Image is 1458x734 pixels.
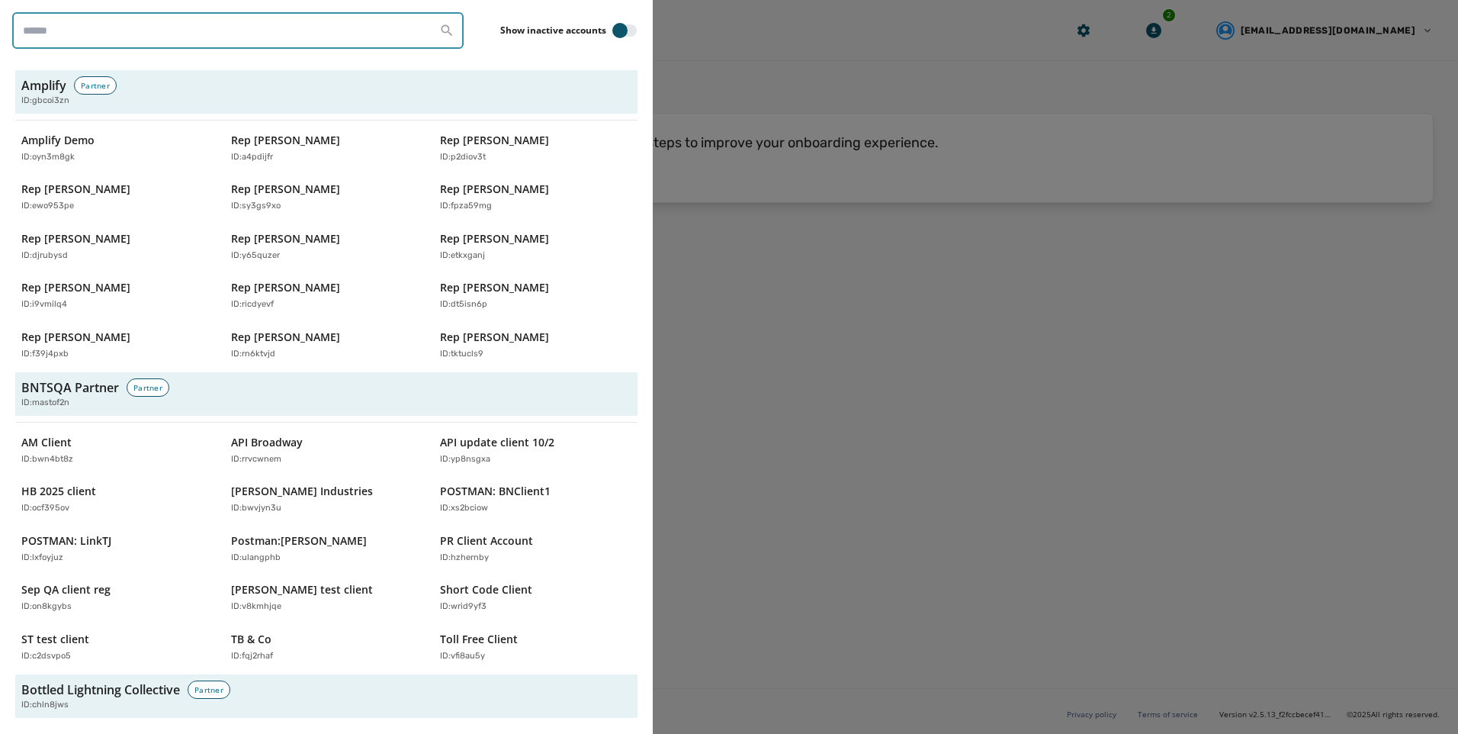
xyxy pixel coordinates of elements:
[188,681,230,699] div: Partner
[231,632,271,647] p: TB & Co
[15,527,219,571] button: POSTMAN: LinkTJID:lxfoyjuz
[440,453,490,466] p: ID: yp8nsgxa
[225,127,429,170] button: Rep [PERSON_NAME]ID:a4pdijfr
[434,127,637,170] button: Rep [PERSON_NAME]ID:p2diov3t
[21,378,119,397] h3: BNTSQA Partner
[15,225,219,269] button: Rep [PERSON_NAME]ID:djrubysd
[231,182,340,197] p: Rep [PERSON_NAME]
[225,324,429,367] button: Rep [PERSON_NAME]ID:rn6ktvjd
[440,435,554,450] p: API update client 10/2
[74,76,117,95] div: Partner
[21,280,130,295] p: Rep [PERSON_NAME]
[231,552,281,565] p: ID: ulangphb
[21,95,69,108] span: ID: gbcoi3zn
[225,274,429,317] button: Rep [PERSON_NAME]ID:ricdyevf
[21,397,69,410] span: ID: mastof2n
[21,435,72,450] p: AM Client
[21,502,69,515] p: ID: ocf395ov
[231,600,281,613] p: ID: v8kmhjqe
[15,127,219,170] button: Amplify DemoID:oyn3m8gk
[231,435,303,450] p: API Broadway
[21,298,67,311] p: ID: i9vmilq4
[440,552,489,565] p: ID: hzhernby
[21,552,63,565] p: ID: lxfoyjuz
[15,478,219,521] button: HB 2025 clientID:ocf395ov
[231,484,373,499] p: [PERSON_NAME] Industries
[434,478,637,521] button: POSTMAN: BNClient1ID:xs2bciow
[434,527,637,571] button: PR Client AccountID:hzhernby
[231,200,281,213] p: ID: sy3gs9xo
[434,324,637,367] button: Rep [PERSON_NAME]ID:tktucls9
[225,626,429,669] button: TB & CoID:fqj2rhaf
[21,681,180,699] h3: Bottled Lightning Collective
[21,330,130,345] p: Rep [PERSON_NAME]
[440,632,518,647] p: Toll Free Client
[231,330,340,345] p: Rep [PERSON_NAME]
[15,429,219,472] button: AM ClientID:bwn4bt8z
[440,582,532,597] p: Short Code Client
[21,151,75,164] p: ID: oyn3m8gk
[15,274,219,317] button: Rep [PERSON_NAME]ID:i9vmilq4
[231,231,340,246] p: Rep [PERSON_NAME]
[434,429,637,472] button: API update client 10/2ID:yp8nsgxa
[440,133,549,148] p: Rep [PERSON_NAME]
[440,231,549,246] p: Rep [PERSON_NAME]
[225,225,429,269] button: Rep [PERSON_NAME]ID:y65quzer
[434,274,637,317] button: Rep [PERSON_NAME]ID:dt5isn6p
[21,582,111,597] p: Sep QA client reg
[440,298,487,311] p: ID: dt5isn6p
[231,650,273,663] p: ID: fqj2rhaf
[440,151,486,164] p: ID: p2diov3t
[231,533,367,549] p: Postman:[PERSON_NAME]
[231,502,281,515] p: ID: bwvjyn3u
[225,429,429,472] button: API BroadwayID:rrvcwnem
[434,175,637,219] button: Rep [PERSON_NAME]ID:fpza59mg
[440,484,551,499] p: POSTMAN: BNClient1
[21,600,72,613] p: ID: on8kgybs
[440,330,549,345] p: Rep [PERSON_NAME]
[127,378,169,397] div: Partner
[15,372,637,416] button: BNTSQA PartnerPartnerID:mastof2n
[231,133,340,148] p: Rep [PERSON_NAME]
[21,632,89,647] p: ST test client
[21,133,95,148] p: Amplify Demo
[21,182,130,197] p: Rep [PERSON_NAME]
[434,626,637,669] button: Toll Free ClientID:vfi8au5y
[21,699,69,712] span: ID: chln8jws
[15,674,637,718] button: Bottled Lightning CollectivePartnerID:chln8jws
[231,249,280,262] p: ID: y65quzer
[440,533,533,549] p: PR Client Account
[21,453,73,466] p: ID: bwn4bt8z
[440,249,485,262] p: ID: etkxganj
[231,582,373,597] p: [PERSON_NAME] test client
[440,600,487,613] p: ID: wrid9yf3
[15,626,219,669] button: ST test clientID:c2dsvpo5
[15,576,219,620] button: Sep QA client regID:on8kgybs
[231,298,274,311] p: ID: ricdyevf
[440,200,492,213] p: ID: fpza59mg
[231,280,340,295] p: Rep [PERSON_NAME]
[225,478,429,521] button: [PERSON_NAME] IndustriesID:bwvjyn3u
[440,502,488,515] p: ID: xs2bciow
[21,348,69,361] p: ID: f39j4pxb
[21,533,111,549] p: POSTMAN: LinkTJ
[440,280,549,295] p: Rep [PERSON_NAME]
[434,225,637,269] button: Rep [PERSON_NAME]ID:etkxganj
[434,576,637,620] button: Short Code ClientID:wrid9yf3
[440,650,485,663] p: ID: vfi8au5y
[440,348,483,361] p: ID: tktucls9
[225,175,429,219] button: Rep [PERSON_NAME]ID:sy3gs9xo
[21,231,130,246] p: Rep [PERSON_NAME]
[21,650,71,663] p: ID: c2dsvpo5
[231,348,275,361] p: ID: rn6ktvjd
[21,249,68,262] p: ID: djrubysd
[21,484,96,499] p: HB 2025 client
[225,527,429,571] button: Postman:[PERSON_NAME]ID:ulangphb
[15,324,219,367] button: Rep [PERSON_NAME]ID:f39j4pxb
[21,76,66,95] h3: Amplify
[225,576,429,620] button: [PERSON_NAME] test clientID:v8kmhjqe
[21,200,74,213] p: ID: ewo953pe
[15,175,219,219] button: Rep [PERSON_NAME]ID:ewo953pe
[440,182,549,197] p: Rep [PERSON_NAME]
[500,24,606,37] label: Show inactive accounts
